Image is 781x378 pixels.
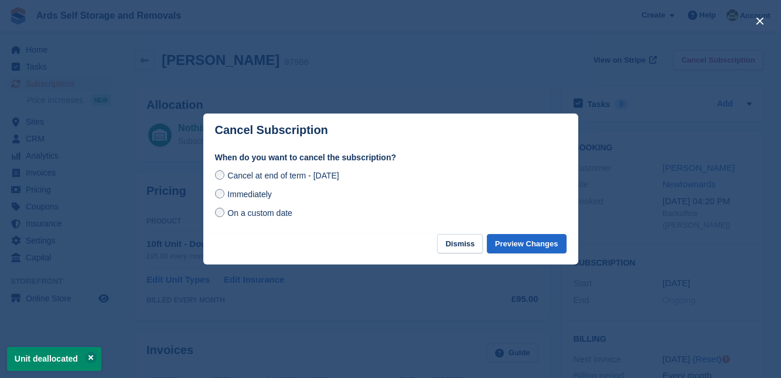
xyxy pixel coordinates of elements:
span: On a custom date [227,208,292,218]
label: When do you want to cancel the subscription? [215,152,567,164]
p: Cancel Subscription [215,123,328,137]
span: Immediately [227,190,271,199]
p: Unit deallocated [7,347,101,371]
button: Dismiss [437,234,483,253]
input: Cancel at end of term - [DATE] [215,170,224,180]
button: Preview Changes [487,234,567,253]
input: On a custom date [215,208,224,217]
button: close [751,12,769,30]
input: Immediately [215,189,224,198]
span: Cancel at end of term - [DATE] [227,171,339,180]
